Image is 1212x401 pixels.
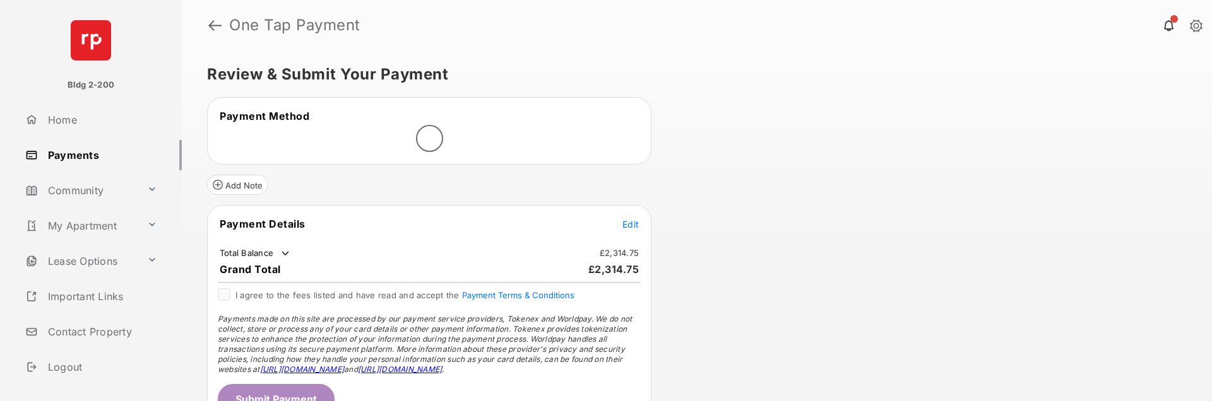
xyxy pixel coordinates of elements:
button: Edit [622,218,639,230]
a: Logout [20,352,182,382]
span: £2,314.75 [588,263,639,276]
a: Contact Property [20,317,182,347]
a: Important Links [20,281,162,311]
td: Total Balance [219,247,292,260]
span: I agree to the fees listed and have read and accept the [235,290,574,300]
img: svg+xml;base64,PHN2ZyB4bWxucz0iaHR0cDovL3d3dy53My5vcmcvMjAwMC9zdmciIHdpZHRoPSI2NCIgaGVpZ2h0PSI2NC... [71,20,111,61]
a: [URL][DOMAIN_NAME] [358,364,442,374]
a: Community [20,175,142,206]
span: Payment Details [220,218,306,230]
td: £2,314.75 [599,247,639,259]
button: Add Note [207,175,268,195]
a: [URL][DOMAIN_NAME] [260,364,344,374]
a: Home [20,105,182,135]
span: Payments made on this site are processed by our payment service providers, Tokenex and Worldpay. ... [218,314,632,374]
h5: Review & Submit Your Payment [207,67,1177,82]
strong: One Tap Payment [229,18,360,33]
span: Payment Method [220,110,309,122]
p: Bldg 2-200 [68,79,114,91]
a: Payments [20,140,182,170]
span: Grand Total [220,263,281,276]
span: Edit [622,219,639,230]
button: I agree to the fees listed and have read and accept the [462,290,574,300]
a: My Apartment [20,211,142,241]
a: Lease Options [20,246,142,276]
